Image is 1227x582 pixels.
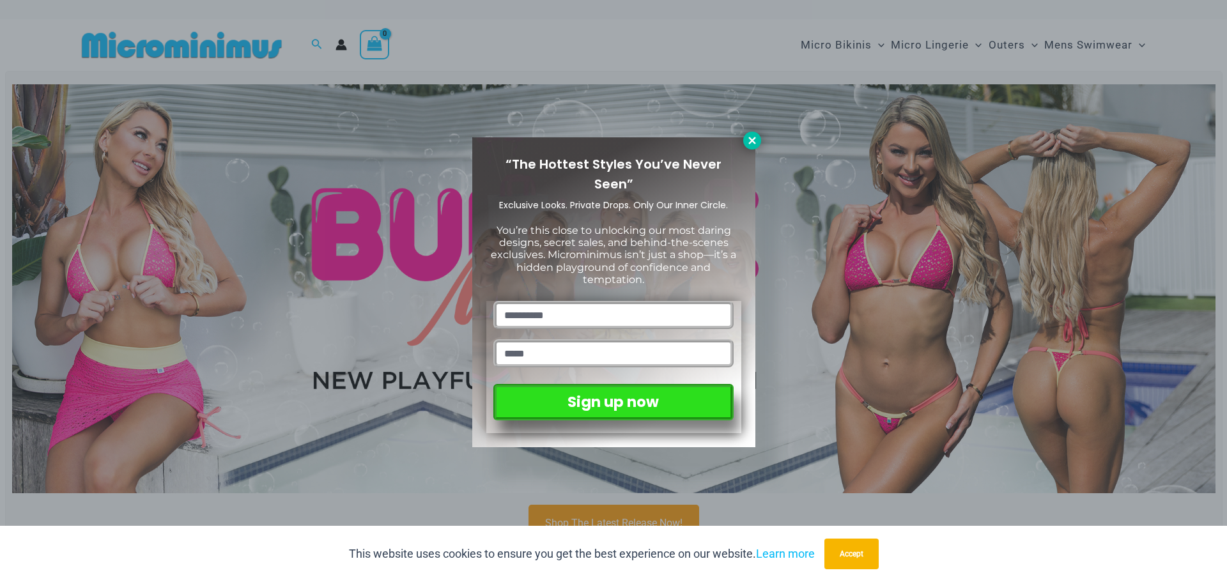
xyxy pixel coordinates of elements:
[499,199,728,211] span: Exclusive Looks. Private Drops. Only Our Inner Circle.
[505,155,722,193] span: “The Hottest Styles You’ve Never Seen”
[756,547,815,560] a: Learn more
[491,224,736,286] span: You’re this close to unlocking our most daring designs, secret sales, and behind-the-scenes exclu...
[349,544,815,563] p: This website uses cookies to ensure you get the best experience on our website.
[824,539,879,569] button: Accept
[493,384,733,420] button: Sign up now
[743,132,761,149] button: Close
